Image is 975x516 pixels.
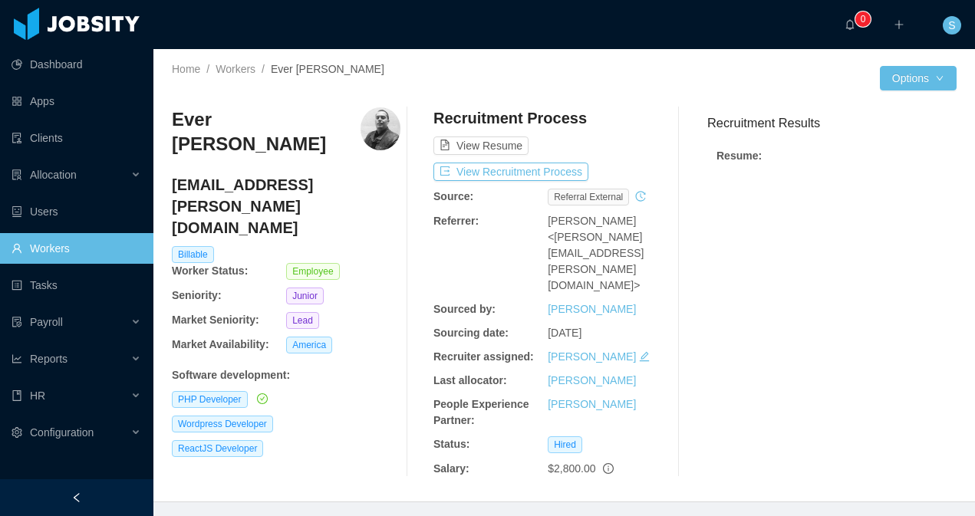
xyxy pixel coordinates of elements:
[548,350,636,363] a: [PERSON_NAME]
[433,163,588,181] button: icon: exportView Recruitment Process
[172,107,361,157] h3: Ever [PERSON_NAME]
[433,190,473,202] b: Source:
[12,270,141,301] a: icon: profileTasks
[12,123,141,153] a: icon: auditClients
[894,19,904,30] i: icon: plus
[254,393,268,405] a: icon: check-circle
[30,426,94,439] span: Configuration
[12,169,22,180] i: icon: solution
[433,350,534,363] b: Recruiter assigned:
[172,440,263,457] span: ReactJS Developer
[271,63,384,75] span: Ever [PERSON_NAME]
[206,63,209,75] span: /
[286,263,339,280] span: Employee
[548,374,636,386] a: [PERSON_NAME]
[635,191,646,202] i: icon: history
[172,314,259,326] b: Market Seniority:
[880,66,957,90] button: Optionsicon: down
[433,327,509,339] b: Sourcing date:
[433,136,529,155] button: icon: file-textView Resume
[172,416,273,432] span: Wordpress Developer
[12,233,141,264] a: icon: userWorkers
[361,107,401,150] img: a296a768-e696-4f88-8b77-5dc97ab6166f_664bdb319737c-400w.png
[548,189,629,205] span: Referral external
[603,463,614,474] span: info-circle
[548,398,636,410] a: [PERSON_NAME]
[12,353,22,364] i: icon: line-chart
[707,113,957,133] h3: Recruitment Results
[433,215,479,227] b: Referrer:
[286,337,332,353] span: America
[172,63,200,75] a: Home
[548,231,644,291] span: <[PERSON_NAME][EMAIL_ADDRESS][PERSON_NAME][DOMAIN_NAME]>
[433,374,507,386] b: Last allocator:
[286,312,319,329] span: Lead
[172,265,248,277] b: Worker Status:
[30,169,77,181] span: Allocation
[216,63,255,75] a: Workers
[548,436,582,453] span: Hired
[548,215,636,227] span: [PERSON_NAME]
[548,327,581,339] span: [DATE]
[172,391,248,408] span: PHP Developer
[433,398,529,426] b: People Experience Partner:
[855,12,871,27] sup: 0
[172,369,290,381] b: Software development :
[845,19,855,30] i: icon: bell
[12,196,141,227] a: icon: robotUsers
[30,389,45,402] span: HR
[12,49,141,80] a: icon: pie-chartDashboard
[548,303,636,315] a: [PERSON_NAME]
[30,316,63,328] span: Payroll
[12,86,141,117] a: icon: appstoreApps
[172,338,269,350] b: Market Availability:
[262,63,265,75] span: /
[716,150,762,162] strong: Resume :
[433,140,529,152] a: icon: file-textView Resume
[172,246,214,263] span: Billable
[548,462,595,475] span: $2,800.00
[433,462,469,475] b: Salary:
[172,174,400,238] h4: [EMAIL_ADDRESS][PERSON_NAME][DOMAIN_NAME]
[948,16,955,35] span: S
[433,438,469,450] b: Status:
[12,317,22,327] i: icon: file-protect
[257,393,268,404] i: icon: check-circle
[12,390,22,401] i: icon: book
[639,351,650,362] i: icon: edit
[433,303,496,315] b: Sourced by:
[12,427,22,438] i: icon: setting
[172,289,222,301] b: Seniority:
[286,288,324,304] span: Junior
[433,166,588,178] a: icon: exportView Recruitment Process
[30,353,68,365] span: Reports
